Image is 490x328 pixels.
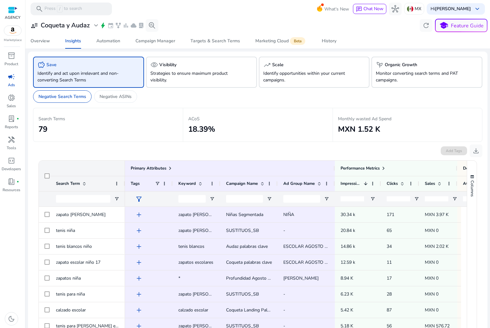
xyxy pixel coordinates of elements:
button: download [470,144,482,157]
span: refresh [422,22,430,29]
button: Open Filter Menu [452,196,457,201]
p: 6.23 K [341,288,375,301]
span: add [135,306,143,314]
span: What's New [324,3,349,15]
span: campaign [8,73,15,80]
span: [PERSON_NAME] [283,275,319,281]
span: add [135,243,143,250]
span: Profundidad Agosto Escolar [226,275,282,281]
b: [PERSON_NAME] [435,6,471,12]
span: zapatos escolares [178,259,213,265]
button: Open Filter Menu [414,196,419,201]
button: Open Filter Menu [114,196,119,201]
p: 8.94 K [341,272,375,285]
span: savings [38,61,45,69]
span: donut_small [8,94,15,101]
span: trending_up [263,61,271,69]
span: - [283,307,285,313]
span: user_attributes [31,22,38,29]
span: book_4 [8,178,15,185]
span: lab_profile [138,22,144,29]
p: Press to search [45,5,82,12]
span: handyman [8,136,15,143]
span: 65 [387,227,392,234]
p: 5.42 K [341,304,375,317]
span: 28 [387,291,392,297]
span: Primary Attributes [131,165,166,171]
button: refresh [420,19,432,32]
p: Developers [2,166,21,172]
p: MXN 0 [425,272,452,285]
div: History [322,39,336,43]
span: Clicks [387,181,398,186]
span: ESCOLAR AGOSTO 2025 [283,259,335,265]
p: Feature Guide [451,22,484,30]
p: Sales [7,103,16,109]
span: zapato escolar niño 17 [56,259,100,265]
div: Marketing Cloud [255,38,307,44]
p: AGENCY [5,15,20,20]
span: zapato [PERSON_NAME] [178,227,228,234]
span: 34 [387,243,392,249]
span: Sales [425,181,435,186]
span: zapato [PERSON_NAME] [178,212,228,218]
span: school [439,21,448,30]
p: 14.86 k [341,240,375,253]
span: bar_chart [123,22,129,29]
p: 12.59 k [341,256,375,269]
span: Coqueta palabras clave [226,259,272,265]
span: fiber_manual_record [17,180,19,183]
p: MXN 0 [425,304,452,317]
span: add [135,290,143,298]
button: Open Filter Menu [267,196,272,201]
span: search_insights [148,22,156,29]
span: bolt [100,22,106,29]
span: download [472,147,480,155]
span: Tags [131,181,140,186]
p: Resources [3,187,20,193]
p: MXN 0 [425,256,452,269]
p: MX [415,3,421,14]
span: Niñas Segmentada [226,212,263,218]
span: Audaz palabras clave [226,243,268,249]
span: family_history [115,22,121,29]
span: filter_alt [135,195,143,203]
span: code_blocks [8,157,15,164]
button: hub [389,3,402,15]
span: add [135,259,143,266]
span: chat [356,6,362,12]
p: Identify opportunities within your current campaigns. [263,70,348,83]
span: - [283,227,285,234]
span: calzado escolar [178,307,208,313]
span: zapato [PERSON_NAME] [178,291,228,297]
p: Tools [7,145,16,151]
input: Keyword Filter Input [178,195,206,203]
button: Open Filter Menu [324,196,329,201]
span: expand_more [92,22,100,29]
p: Ads [8,82,15,88]
span: 87 [387,307,392,313]
span: lab_profile [8,115,15,122]
span: hub [391,5,399,13]
span: ESCOLAR AGOSTO 2025 [283,243,335,249]
p: Identify and act upon irrelevant and non-converting Search Terms [38,70,122,83]
div: Overview [31,39,50,43]
div: Campaign Manager [135,39,175,43]
span: Columns [469,180,475,197]
p: Product [4,61,18,67]
span: / [57,5,63,12]
span: tenis blancos niño [56,243,92,249]
h5: Organic Growth [385,62,417,68]
span: fiber_manual_record [17,117,19,120]
p: MXN 0 [425,224,452,237]
p: 30.34 k [341,208,375,221]
p: Hi [431,7,471,11]
input: Search Term Filter Input [56,195,110,203]
span: visibility [150,61,158,69]
span: calzado escolar [56,307,86,313]
p: Marketplace [4,38,22,43]
h2: 79 [38,125,178,134]
p: 20.84 k [341,224,375,237]
span: tenis niña [56,227,75,234]
div: Insights [65,39,81,43]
